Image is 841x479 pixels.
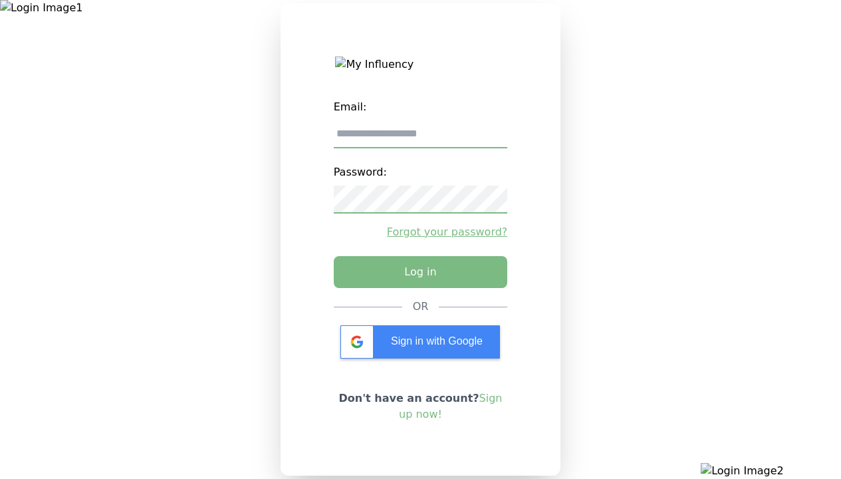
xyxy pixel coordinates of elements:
[334,391,508,422] p: Don't have an account?
[701,463,841,479] img: Login Image2
[334,224,508,240] a: Forgot your password?
[334,256,508,288] button: Log in
[335,57,505,73] img: My Influency
[334,159,508,186] label: Password:
[413,299,429,315] div: OR
[340,325,500,359] div: Sign in with Google
[391,335,483,347] span: Sign in with Google
[334,94,508,120] label: Email:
